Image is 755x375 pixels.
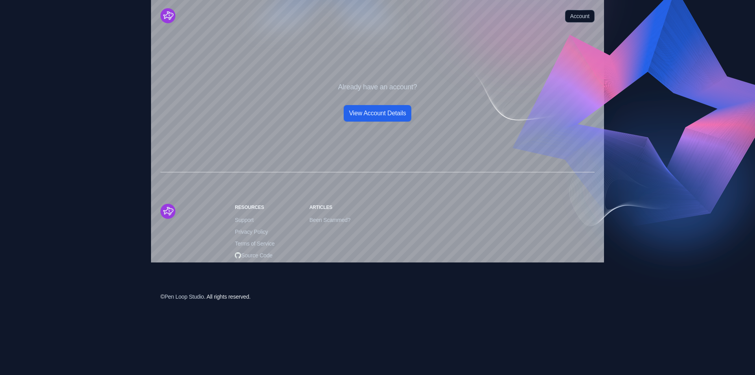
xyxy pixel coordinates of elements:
[235,229,268,235] a: Privacy Policy
[160,292,250,301] div: © . All rights reserved.
[309,204,371,211] h6: Articles
[235,251,273,260] span: Source Code
[235,240,274,247] a: Terms of Service
[565,10,595,22] a: Account
[235,227,268,236] span: Privacy Policy
[160,204,222,219] a: Cruip
[235,204,296,211] h6: Resources
[344,105,411,122] a: View Account Details
[160,8,175,23] img: Stellar
[309,217,351,223] a: Been Scammed?
[164,294,204,300] a: Pen Loop Studio
[235,252,241,259] img: Open Source
[226,82,528,92] p: Already have an account?
[235,239,274,248] span: Terms of Service
[235,253,273,260] a: Open SourceSource Code
[235,217,254,223] a: Support
[160,204,175,219] img: Stellar
[164,292,204,301] span: Pen Loop Studio
[235,216,254,224] span: Support
[160,8,175,23] a: Cruip
[309,216,351,224] span: Been Scammed?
